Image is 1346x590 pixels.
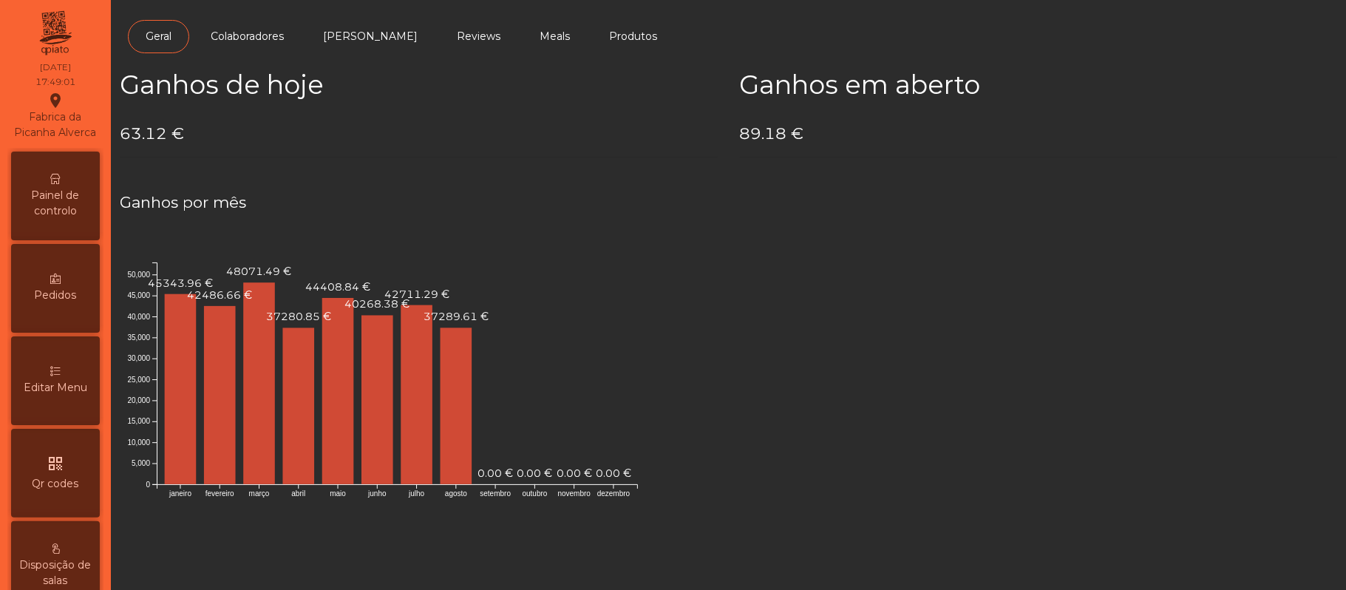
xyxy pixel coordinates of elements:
[169,489,191,498] text: janeiro
[146,481,150,489] text: 0
[24,380,87,396] span: Editar Menu
[439,20,518,53] a: Reviews
[37,7,73,59] img: qpiato
[132,459,150,467] text: 5,000
[35,288,77,303] span: Pedidos
[47,92,64,109] i: location_on
[558,489,591,498] text: novembro
[127,438,150,447] text: 10,000
[249,489,270,498] text: março
[205,489,234,498] text: fevereiro
[127,354,150,362] text: 30,000
[330,489,346,498] text: maio
[187,288,252,302] text: 42486.66 €
[127,333,150,342] text: 35,000
[367,489,387,498] text: junho
[15,557,96,589] span: Disposição de salas
[523,489,548,498] text: outubro
[591,20,675,53] a: Produtos
[557,467,592,480] text: 0.00 €
[128,20,189,53] a: Geral
[127,376,150,384] text: 25,000
[40,61,71,74] div: [DATE]
[127,418,150,426] text: 15,000
[127,271,150,279] text: 50,000
[120,69,718,101] h2: Ganhos de hoje
[596,467,631,480] text: 0.00 €
[445,489,467,498] text: agosto
[33,476,79,492] span: Qr codes
[120,123,718,145] h4: 63.12 €
[480,489,511,498] text: setembro
[384,288,449,301] text: 42711.29 €
[35,75,75,89] div: 17:49:01
[15,188,96,219] span: Painel de controlo
[522,20,588,53] a: Meals
[305,20,435,53] a: [PERSON_NAME]
[227,265,292,278] text: 48071.49 €
[517,467,552,480] text: 0.00 €
[127,396,150,404] text: 20,000
[148,277,213,290] text: 45343.96 €
[597,489,630,498] text: dezembro
[477,467,513,480] text: 0.00 €
[305,280,370,294] text: 44408.84 €
[120,191,1337,214] h4: Ganhos por mês
[344,297,409,311] text: 40268.38 €
[12,92,99,140] div: Fabrica da Picanha Alverca
[424,310,489,323] text: 37289.61 €
[266,310,331,323] text: 37280.85 €
[740,123,1338,145] h4: 89.18 €
[291,489,305,498] text: abril
[740,69,1338,101] h2: Ganhos em aberto
[193,20,302,53] a: Colaboradores
[127,313,150,321] text: 40,000
[127,291,150,299] text: 45,000
[408,489,425,498] text: julho
[47,455,64,472] i: qr_code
